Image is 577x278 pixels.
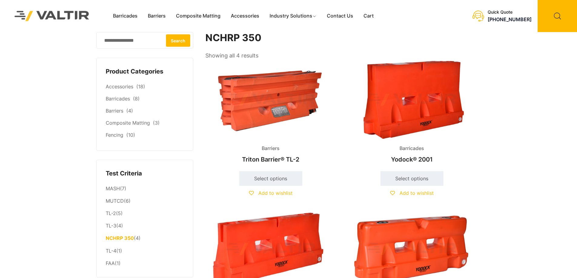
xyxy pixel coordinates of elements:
[106,67,184,76] h4: Product Categories
[106,235,134,241] a: NCHRP 350
[126,132,135,138] span: (10)
[257,144,284,153] span: Barriers
[258,190,293,196] span: Add to wishlist
[347,153,477,166] h2: Yodock® 2001
[380,171,443,186] a: Select options for “Yodock® 2001”
[171,11,226,21] a: Composite Matting
[400,190,434,196] span: Add to wishlist
[106,132,123,138] a: Fencing
[395,144,429,153] span: Barricades
[106,248,116,254] a: TL-4
[106,108,123,114] a: Barriers
[108,11,143,21] a: Barricades
[166,34,190,47] button: Search
[226,11,264,21] a: Accessories
[488,10,532,15] div: Quick Quote
[106,210,116,216] a: TL-2
[133,96,140,102] span: (8)
[106,83,133,90] a: Accessories
[205,61,336,166] a: BarriersTriton Barrier® TL-2
[106,120,150,126] a: Composite Matting
[390,190,434,196] a: Add to wishlist
[7,3,97,29] img: Valtir Rentals
[136,83,145,90] span: (18)
[264,11,322,21] a: Industry Solutions
[106,198,124,204] a: MUTCD
[347,61,477,166] a: BarricadesYodock® 2001
[106,257,184,268] li: (1)
[106,208,184,220] li: (5)
[106,185,120,191] a: MASH
[358,11,379,21] a: Cart
[143,11,171,21] a: Barriers
[106,245,184,257] li: (1)
[239,171,302,186] a: Select options for “Triton Barrier® TL-2”
[153,120,160,126] span: (3)
[249,190,293,196] a: Add to wishlist
[106,169,184,178] h4: Test Criteria
[106,195,184,208] li: (6)
[106,260,115,266] a: FAA
[106,232,184,245] li: (4)
[322,11,358,21] a: Contact Us
[106,223,116,229] a: TL-3
[126,108,133,114] span: (4)
[106,220,184,232] li: (4)
[205,153,336,166] h2: Triton Barrier® TL-2
[106,96,130,102] a: Barricades
[488,16,532,22] a: [PHONE_NUMBER]
[106,182,184,195] li: (7)
[205,51,258,61] p: Showing all 4 results
[205,32,478,44] h1: NCHRP 350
